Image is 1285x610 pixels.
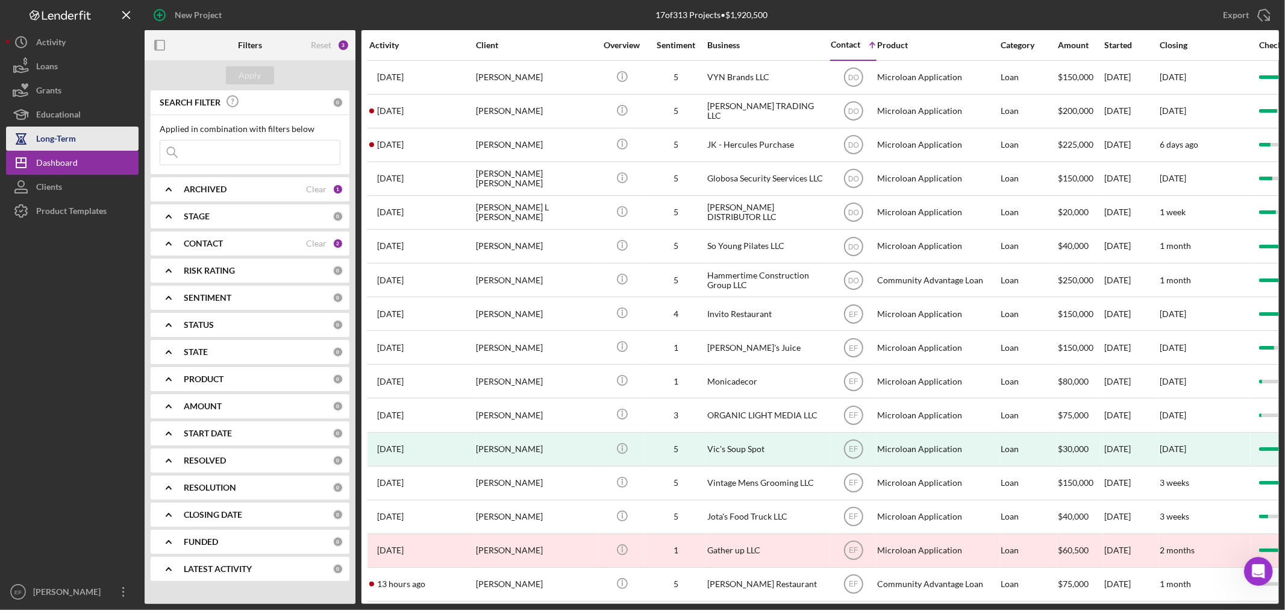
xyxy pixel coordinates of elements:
[1223,3,1249,27] div: Export
[10,213,198,263] div: Nevertheless, I edited the form in our back end. Can you please try again? and sorry for the inco...
[10,126,231,162] div: Erika says…
[707,40,828,50] div: Business
[1160,477,1189,488] time: 3 weeks
[10,369,231,390] textarea: Message…
[6,580,139,604] button: EF[PERSON_NAME]
[707,197,828,228] div: [PERSON_NAME] DISTRIBUTOR LLC
[1104,163,1158,195] div: [DATE]
[1211,3,1279,27] button: Export
[476,197,596,228] div: [PERSON_NAME] L [PERSON_NAME]
[238,40,262,50] b: Filters
[1001,433,1057,465] div: Loan
[1160,511,1189,521] time: 3 weeks
[239,66,261,84] div: Apply
[333,401,343,412] div: 0
[10,272,231,320] div: Erika says…
[476,332,596,363] div: [PERSON_NAME]
[10,12,231,75] div: Erika says…
[10,75,231,127] div: Erika says…
[53,19,222,66] div: Co borrower for Gather up cannot submit credit authorization as his DOB is coming up before [DEMO...
[1160,241,1191,251] time: 1 month
[36,175,62,202] div: Clients
[184,320,214,330] b: STATUS
[1104,40,1158,50] div: Started
[707,298,828,330] div: Invito Restaurant
[877,95,998,127] div: Microloan Application
[646,275,706,285] div: 5
[6,199,139,223] a: Product Templates
[1160,139,1198,149] time: 6 days ago
[36,30,66,57] div: Activity
[6,102,139,127] button: Educational
[1160,309,1186,319] time: [DATE]
[646,512,706,521] div: 5
[19,221,188,256] div: Nevertheless, I edited the form in our back end. Can you please try again? and sorry for the inco...
[58,15,117,27] p: Active 12h ago
[877,298,998,330] div: Microloan Application
[36,151,78,178] div: Dashboard
[8,5,31,28] button: go back
[1104,568,1158,600] div: [DATE]
[211,5,233,27] div: Close
[1058,40,1103,50] div: Amount
[377,343,404,353] time: 2025-05-15 23:01
[877,197,998,228] div: Microloan Application
[1001,197,1057,228] div: Loan
[36,127,76,154] div: Long-Term
[1058,365,1103,397] div: $80,000
[849,344,858,352] text: EF
[377,410,404,420] time: 2025-05-01 14:19
[333,319,343,330] div: 0
[184,293,231,303] b: SENTIMENT
[646,343,706,353] div: 1
[1104,61,1158,93] div: [DATE]
[849,547,858,555] text: EF
[656,10,768,20] div: 17 of 313 Projects • $1,920,500
[1160,342,1186,353] time: [DATE]
[1058,264,1103,296] div: $250,000
[1104,197,1158,228] div: [DATE]
[53,280,222,303] div: ok ill have him go in and complete it now.
[1001,365,1057,397] div: Loan
[377,579,425,589] time: 2025-08-20 23:14
[1104,230,1158,262] div: [DATE]
[848,141,859,149] text: DO
[36,78,61,105] div: Grants
[1001,264,1057,296] div: Loan
[1104,433,1158,465] div: [DATE]
[333,482,343,493] div: 0
[646,174,706,183] div: 5
[877,467,998,499] div: Microloan Application
[646,579,706,589] div: 5
[849,310,858,318] text: EF
[1160,376,1186,386] time: [DATE]
[877,40,998,50] div: Product
[707,61,828,93] div: VYN Brands LLC
[877,129,998,161] div: Microloan Application
[1104,298,1158,330] div: [DATE]
[476,501,596,533] div: [PERSON_NAME]
[333,97,343,108] div: 0
[377,512,404,521] time: 2025-08-19 15:16
[476,467,596,499] div: [PERSON_NAME]
[34,7,54,26] img: Profile image for Christina
[877,501,998,533] div: Microloan Application
[333,265,343,276] div: 0
[377,309,404,319] time: 2025-05-05 16:46
[58,6,137,15] h1: [PERSON_NAME]
[1058,399,1103,431] div: $75,000
[707,95,828,127] div: [PERSON_NAME] TRADING LLC
[30,580,108,607] div: [PERSON_NAME]
[6,175,139,199] button: Clients
[1001,163,1057,195] div: Loan
[848,276,859,285] text: DO
[476,433,596,465] div: [PERSON_NAME]
[6,127,139,151] button: Long-Term
[877,163,998,195] div: Microloan Application
[646,72,706,82] div: 5
[877,61,998,93] div: Microloan Application
[38,395,48,404] button: Gif picker
[877,332,998,363] div: Microloan Application
[1058,467,1103,499] div: $150,000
